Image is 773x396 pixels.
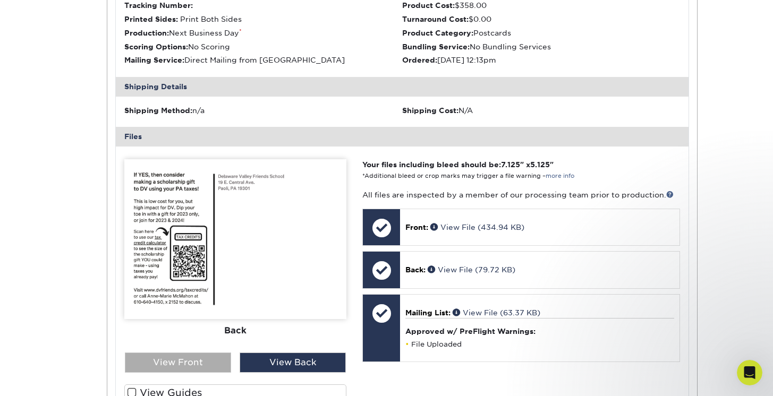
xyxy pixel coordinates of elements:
[362,160,554,169] strong: Your files including bleed should be: " x "
[124,28,402,38] li: Next Business Day
[405,308,451,317] span: Mailing List:
[124,15,178,23] strong: Printed Sides:
[530,160,550,169] span: 5.125
[402,14,680,24] li: $0.00
[402,56,437,64] strong: Ordered:
[240,352,346,373] div: View Back
[124,318,346,342] div: Back
[124,41,402,52] li: No Scoring
[546,173,574,179] a: more info
[402,28,680,38] li: Postcards
[737,360,762,385] iframe: Intercom live chat
[430,223,524,231] a: View File (434.94 KB)
[405,340,674,349] li: File Uploaded
[124,56,184,64] strong: Mailing Service:
[405,223,428,231] span: Front:
[402,105,680,116] div: N/A
[116,127,689,146] div: Files
[402,42,470,51] strong: Bundling Service:
[124,29,169,37] strong: Production:
[405,265,426,274] span: Back:
[405,327,674,335] h4: Approved w/ PreFlight Warnings:
[362,173,574,179] small: *Additional bleed or crop marks may trigger a file warning –
[124,42,188,51] strong: Scoring Options:
[402,29,473,37] strong: Product Category:
[124,105,402,116] div: n/a
[402,55,680,65] li: [DATE] 12:13pm
[124,55,402,65] li: Direct Mailing from [GEOGRAPHIC_DATA]
[453,308,540,317] a: View File (63.37 KB)
[402,41,680,52] li: No Bundling Services
[428,265,515,274] a: View File (79.72 KB)
[124,106,192,115] strong: Shipping Method:
[362,190,679,200] p: All files are inspected by a member of our processing team prior to production.
[125,352,231,373] div: View Front
[116,77,689,96] div: Shipping Details
[180,15,242,23] span: Print Both Sides
[124,1,193,10] strong: Tracking Number:
[402,1,455,10] strong: Product Cost:
[402,106,458,115] strong: Shipping Cost:
[402,15,469,23] strong: Turnaround Cost:
[501,160,520,169] span: 7.125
